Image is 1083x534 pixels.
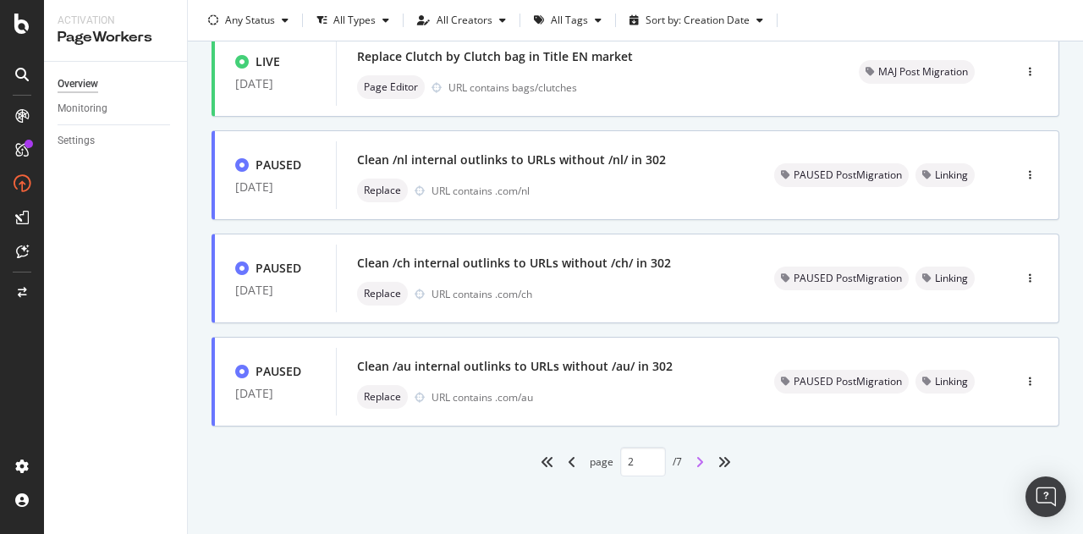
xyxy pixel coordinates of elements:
[256,53,280,70] div: LIVE
[357,75,425,99] div: neutral label
[794,273,902,284] span: PAUSED PostMigration
[225,15,275,25] div: Any Status
[256,157,301,173] div: PAUSED
[432,287,734,301] div: URL contains .com/ch
[357,282,408,306] div: neutral label
[58,75,98,93] div: Overview
[527,7,608,34] button: All Tags
[256,260,301,277] div: PAUSED
[357,48,633,65] div: Replace Clutch by Clutch bag in Title EN market
[935,377,968,387] span: Linking
[623,7,770,34] button: Sort by: Creation Date
[58,28,173,47] div: PageWorkers
[534,449,561,476] div: angles-left
[333,15,376,25] div: All Types
[58,100,175,118] a: Monitoring
[58,100,107,118] div: Monitoring
[794,377,902,387] span: PAUSED PostMigration
[915,267,975,290] div: neutral label
[915,163,975,187] div: neutral label
[58,14,173,28] div: Activation
[235,284,316,297] div: [DATE]
[689,449,711,476] div: angle-right
[357,385,408,409] div: neutral label
[256,363,301,380] div: PAUSED
[432,184,734,198] div: URL contains .com/nl
[310,7,396,34] button: All Types
[58,132,175,150] a: Settings
[561,449,583,476] div: angle-left
[364,289,401,299] span: Replace
[935,273,968,284] span: Linking
[774,163,909,187] div: neutral label
[432,390,734,405] div: URL contains .com/au
[410,7,513,34] button: All Creators
[357,255,671,272] div: Clean /ch internal outlinks to URLs without /ch/ in 302
[590,447,682,476] div: page / 7
[58,132,95,150] div: Settings
[437,15,492,25] div: All Creators
[774,267,909,290] div: neutral label
[364,82,418,92] span: Page Editor
[915,370,975,394] div: neutral label
[235,77,316,91] div: [DATE]
[357,358,673,375] div: Clean /au internal outlinks to URLs without /au/ in 302
[357,179,408,202] div: neutral label
[448,80,818,95] div: URL contains bags/clutches
[235,387,316,400] div: [DATE]
[551,15,588,25] div: All Tags
[58,75,175,93] a: Overview
[357,151,666,168] div: Clean /nl internal outlinks to URLs without /nl/ in 302
[235,180,316,194] div: [DATE]
[364,392,401,402] span: Replace
[878,67,968,77] span: MAJ Post Migration
[646,15,750,25] div: Sort by: Creation Date
[1025,476,1066,517] div: Open Intercom Messenger
[364,185,401,195] span: Replace
[201,7,295,34] button: Any Status
[935,170,968,180] span: Linking
[711,449,738,476] div: angles-right
[859,60,975,84] div: neutral label
[794,170,902,180] span: PAUSED PostMigration
[774,370,909,394] div: neutral label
